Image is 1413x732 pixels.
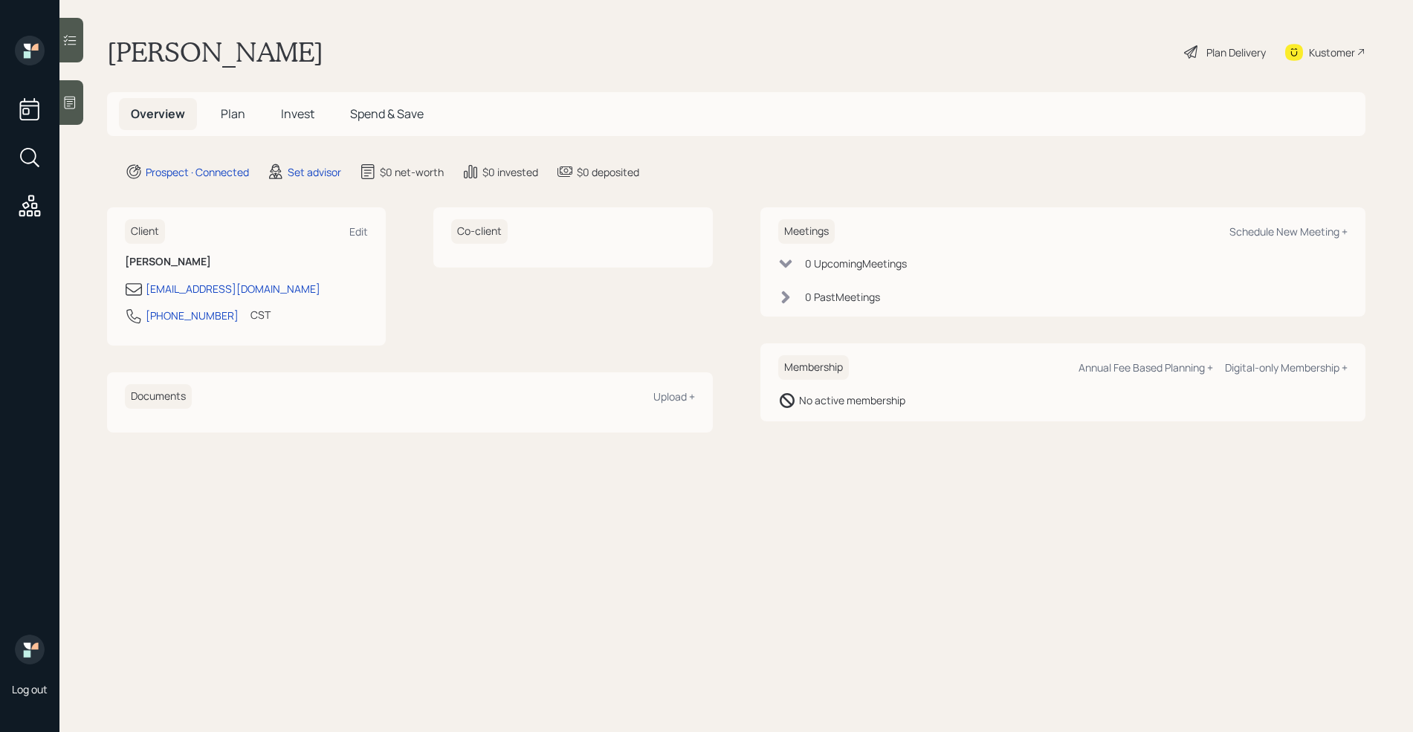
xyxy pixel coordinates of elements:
[380,164,444,180] div: $0 net-worth
[799,392,905,408] div: No active membership
[1229,224,1348,239] div: Schedule New Meeting +
[482,164,538,180] div: $0 invested
[1206,45,1266,60] div: Plan Delivery
[1079,360,1213,375] div: Annual Fee Based Planning +
[288,164,341,180] div: Set advisor
[131,106,185,122] span: Overview
[778,355,849,380] h6: Membership
[146,281,320,297] div: [EMAIL_ADDRESS][DOMAIN_NAME]
[805,289,880,305] div: 0 Past Meeting s
[451,219,508,244] h6: Co-client
[653,389,695,404] div: Upload +
[350,106,424,122] span: Spend & Save
[146,164,249,180] div: Prospect · Connected
[15,635,45,664] img: retirable_logo.png
[107,36,323,68] h1: [PERSON_NAME]
[778,219,835,244] h6: Meetings
[349,224,368,239] div: Edit
[577,164,639,180] div: $0 deposited
[1309,45,1355,60] div: Kustomer
[146,308,239,323] div: [PHONE_NUMBER]
[281,106,314,122] span: Invest
[125,256,368,268] h6: [PERSON_NAME]
[125,219,165,244] h6: Client
[805,256,907,271] div: 0 Upcoming Meeting s
[1225,360,1348,375] div: Digital-only Membership +
[221,106,245,122] span: Plan
[250,307,271,323] div: CST
[12,682,48,696] div: Log out
[125,384,192,409] h6: Documents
